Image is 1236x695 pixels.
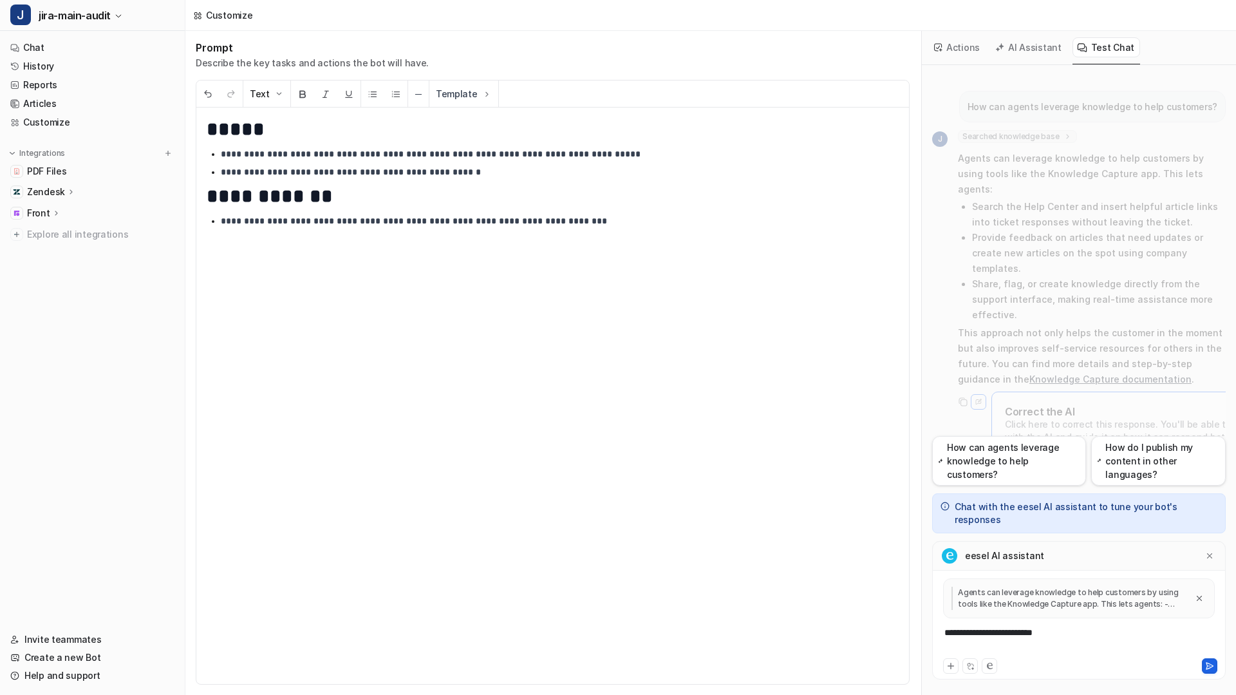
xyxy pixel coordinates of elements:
button: Ordered List [384,81,407,107]
a: Articles [5,95,180,113]
img: Undo [203,89,213,99]
a: Create a new Bot [5,649,180,667]
a: Explore all integrations [5,225,180,243]
a: Reports [5,76,180,94]
img: Redo [226,89,236,99]
button: Italic [314,81,337,107]
li: Share, flag, or create knowledge directly from the support interface, making real-time assistance... [972,276,1226,323]
img: Dropdown Down Arrow [274,89,284,99]
span: Explore all integrations [27,224,174,245]
div: Customize [206,8,252,22]
button: Bold [291,81,314,107]
button: Test Chat [1072,37,1140,57]
button: Close quote [1192,591,1206,605]
p: How can agents leverage knowledge to help customers? [968,99,1217,115]
img: Zendesk [13,188,21,196]
p: Integrations [19,148,65,158]
img: menu_add.svg [164,149,173,158]
h1: Prompt [196,41,910,54]
span: jira-main-audit [39,6,111,24]
button: Underline [337,81,360,107]
button: ─ [408,81,429,107]
p: Agents can leverage knowledge to help customers by using tools like the Knowledge Capture app. Th... [951,587,1187,610]
button: Template [429,81,498,107]
span: J [932,131,948,147]
p: This approach not only helps the customer in the moment but also improves self-service resources ... [958,325,1226,387]
img: PDF Files [13,167,21,175]
button: AI Assistant [991,37,1067,57]
img: Bold [297,89,308,99]
img: expand menu [8,149,17,158]
a: Invite teammates [5,631,180,649]
p: Chat with the eesel AI assistant to tune your bot's responses [955,500,1217,526]
img: Ordered List [391,89,401,99]
p: Correct the AI [1005,405,1074,418]
span: Searched knowledge base [958,130,1077,143]
li: Search the Help Center and insert helpful article links into ticket responses without leaving the... [972,199,1226,230]
li: Provide feedback on articles that need updates or create new articles on the spot using company t... [972,230,1226,276]
img: Underline [344,89,354,99]
a: PDF FilesPDF Files [5,162,180,180]
button: How do I publish my content in other languages? [1091,436,1226,486]
a: Help and support [5,667,180,685]
p: Describe the key tasks and actions the bot will have. [196,57,910,70]
p: Zendesk [27,186,65,198]
p: Front [27,207,50,220]
img: Unordered List [368,89,378,99]
span: J [10,5,31,25]
p: eesel AI assistant [965,549,1044,562]
a: Knowledge Capture documentation [1029,374,1192,385]
button: Integrations [5,147,69,160]
a: History [5,57,180,75]
a: Chat [5,39,180,57]
button: Undo [196,81,220,107]
button: Redo [220,81,243,107]
img: explore all integrations [10,228,23,241]
img: Template [482,89,492,99]
button: Unordered List [361,81,384,107]
button: Actions [930,37,986,57]
button: How can agents leverage knowledge to help customers? [932,436,1086,486]
img: Italic [321,89,331,99]
a: Customize [5,113,180,131]
span: PDF Files [27,165,66,178]
p: Agents can leverage knowledge to help customers by using tools like the Knowledge Capture app. Th... [958,151,1226,197]
button: Text [243,81,290,107]
img: Front [13,209,21,217]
